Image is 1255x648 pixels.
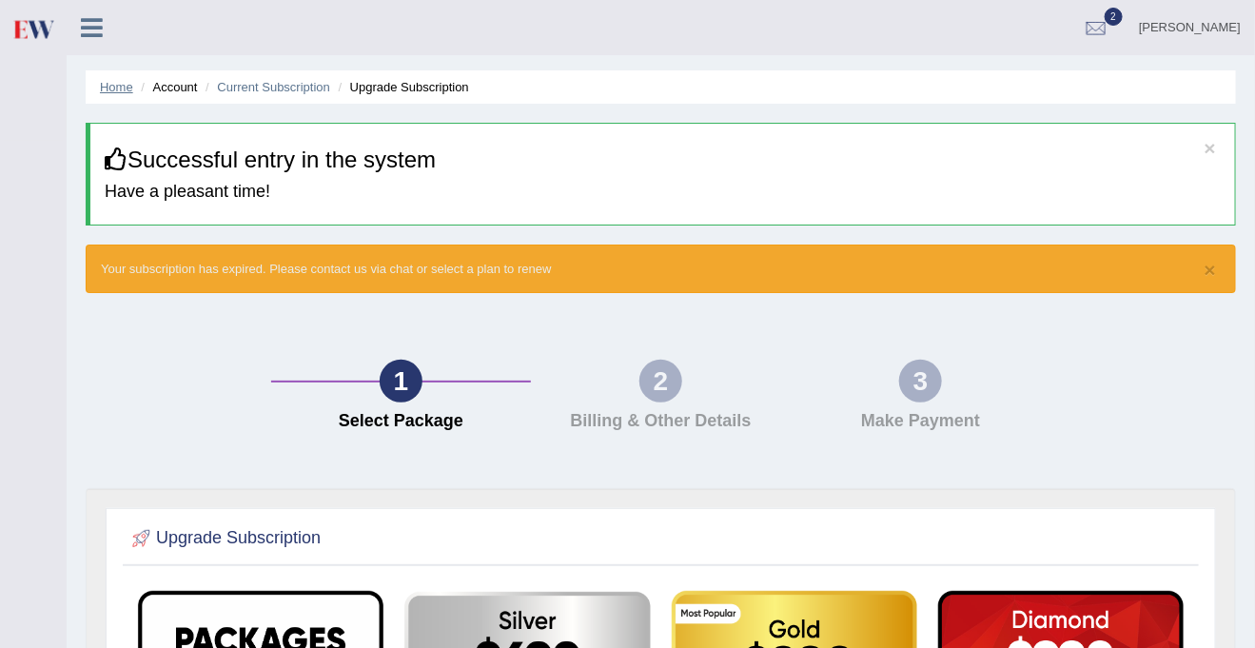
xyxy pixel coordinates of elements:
a: Current Subscription [217,80,330,94]
a: Home [100,80,133,94]
div: 1 [380,360,422,403]
h4: Make Payment [800,412,1041,431]
li: Account [136,78,197,96]
button: × [1205,138,1216,158]
div: Your subscription has expired. Please contact us via chat or select a plan to renew [86,245,1236,293]
div: 3 [899,360,942,403]
h4: Billing & Other Details [540,412,781,431]
span: 2 [1105,8,1124,26]
h3: Successful entry in the system [105,147,1221,172]
button: × [1205,260,1216,280]
div: 2 [639,360,682,403]
h4: Select Package [281,412,521,431]
h4: Have a pleasant time! [105,183,1221,202]
li: Upgrade Subscription [334,78,469,96]
h2: Upgrade Subscription [127,524,321,553]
